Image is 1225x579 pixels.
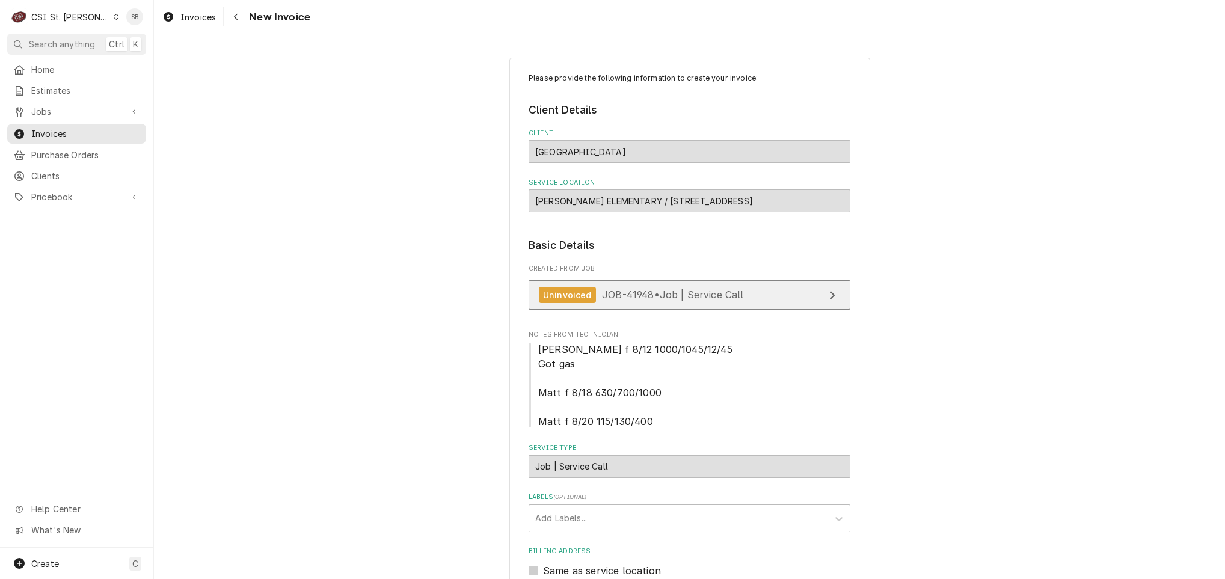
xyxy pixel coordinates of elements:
[7,499,146,519] a: Go to Help Center
[7,124,146,144] a: Invoices
[7,187,146,207] a: Go to Pricebook
[11,8,28,25] div: C
[539,287,596,303] div: Uninvoiced
[529,129,850,138] label: Client
[529,189,850,212] div: ROBINSON ELEMENTARY / 803 Couch Ave, Kirkwood, MO 63122
[31,503,139,515] span: Help Center
[31,170,140,182] span: Clients
[29,38,95,51] span: Search anything
[529,443,850,453] label: Service Type
[31,149,140,161] span: Purchase Orders
[529,547,850,556] label: Billing Address
[180,11,216,23] span: Invoices
[226,7,245,26] button: Navigate back
[109,38,124,51] span: Ctrl
[529,280,850,310] a: View Job
[529,455,850,478] div: Job | Service Call
[529,178,850,212] div: Service Location
[529,264,850,316] div: Created From Job
[529,264,850,274] span: Created From Job
[31,84,140,97] span: Estimates
[7,102,146,121] a: Go to Jobs
[126,8,143,25] div: SB
[538,343,732,427] span: [PERSON_NAME] f 8/12 1000/1045/12/45 Got gas Matt f 8/18 630/700/1000 Matt f 8/20 115/130/400
[7,34,146,55] button: Search anythingCtrlK
[245,9,310,25] span: New Invoice
[31,105,122,118] span: Jobs
[529,140,850,163] div: Kirkwood School District
[7,81,146,100] a: Estimates
[543,563,661,578] label: Same as service location
[529,330,850,340] span: Notes From Technician
[31,63,140,76] span: Home
[7,520,146,540] a: Go to What's New
[529,237,850,253] legend: Basic Details
[529,443,850,477] div: Service Type
[602,289,744,301] span: JOB-41948 • Job | Service Call
[529,492,850,532] div: Labels
[529,342,850,429] span: Notes From Technician
[529,102,850,118] legend: Client Details
[529,178,850,188] label: Service Location
[31,559,59,569] span: Create
[11,8,28,25] div: CSI St. Louis's Avatar
[529,129,850,163] div: Client
[529,73,850,84] p: Please provide the following information to create your invoice:
[31,524,139,536] span: What's New
[31,127,140,140] span: Invoices
[132,557,138,570] span: C
[529,492,850,502] label: Labels
[553,494,587,500] span: ( optional )
[7,145,146,165] a: Purchase Orders
[31,191,122,203] span: Pricebook
[133,38,138,51] span: K
[7,166,146,186] a: Clients
[7,60,146,79] a: Home
[529,330,850,428] div: Notes From Technician
[126,8,143,25] div: Shayla Bell's Avatar
[158,7,221,27] a: Invoices
[31,11,109,23] div: CSI St. [PERSON_NAME]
